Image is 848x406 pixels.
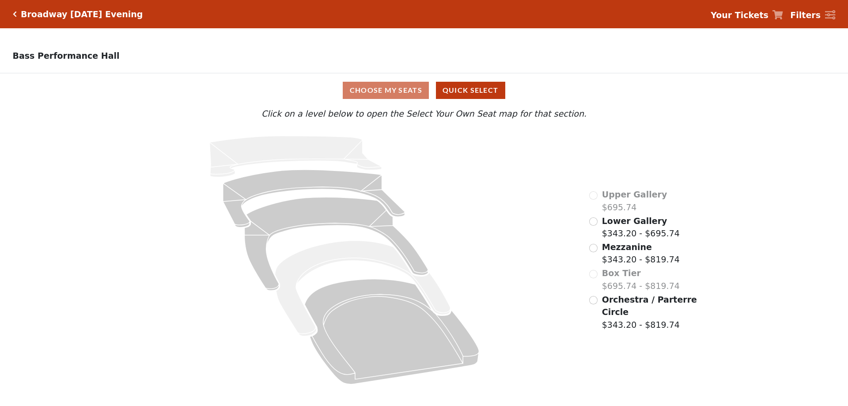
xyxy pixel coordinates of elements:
[711,9,783,22] a: Your Tickets
[436,82,505,99] button: Quick Select
[602,242,652,252] span: Mezzanine
[602,241,680,266] label: $343.20 - $819.74
[602,267,680,292] label: $695.74 - $819.74
[13,11,17,17] a: Click here to go back to filters
[305,279,479,384] path: Orchestra / Parterre Circle - Seats Available: 1
[602,215,680,240] label: $343.20 - $695.74
[223,170,405,228] path: Lower Gallery - Seats Available: 36
[21,9,143,19] h5: Broadway [DATE] Evening
[602,188,667,213] label: $695.74
[790,10,821,20] strong: Filters
[790,9,835,22] a: Filters
[602,293,698,331] label: $343.20 - $819.74
[602,295,697,317] span: Orchestra / Parterre Circle
[602,190,667,199] span: Upper Gallery
[602,268,641,278] span: Box Tier
[112,107,736,120] p: Click on a level below to open the Select Your Own Seat map for that section.
[210,136,382,178] path: Upper Gallery - Seats Available: 0
[711,10,768,20] strong: Your Tickets
[602,216,667,226] span: Lower Gallery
